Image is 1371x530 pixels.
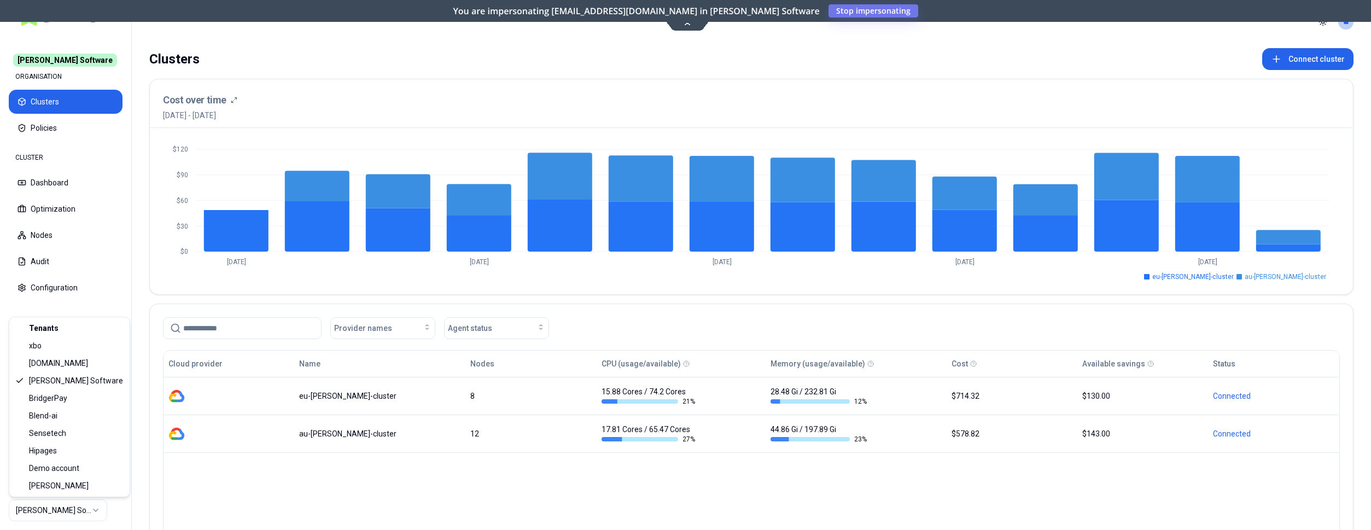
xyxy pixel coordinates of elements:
span: BridgerPay [29,393,67,404]
span: [PERSON_NAME] [29,480,89,491]
span: Demo account [29,463,79,474]
div: Tenants [11,319,127,337]
span: xbo [29,340,42,351]
span: [PERSON_NAME] Software [29,375,123,386]
span: Sensetech [29,428,66,439]
span: Blend-ai [29,410,57,421]
span: [DOMAIN_NAME] [29,358,88,369]
span: Hipages [29,445,57,456]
